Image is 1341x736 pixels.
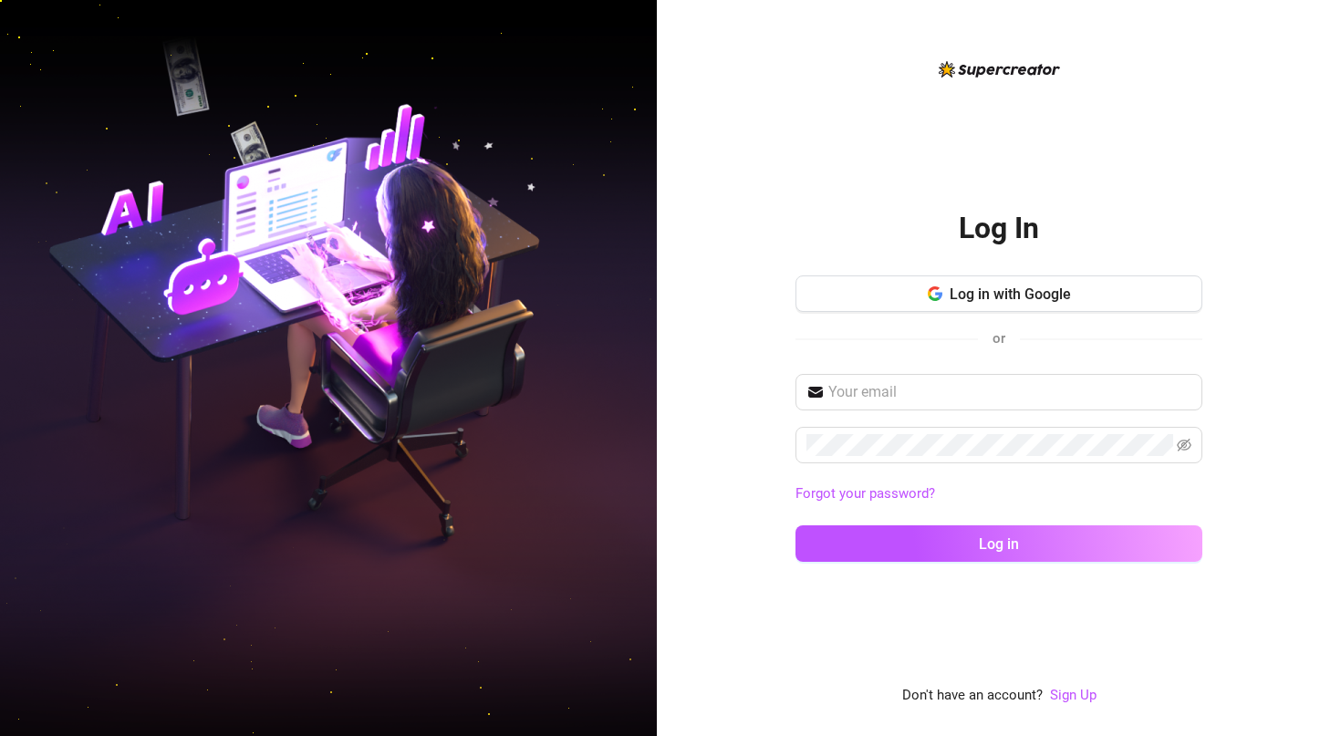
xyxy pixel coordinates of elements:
span: eye-invisible [1177,438,1191,452]
a: Sign Up [1050,687,1097,703]
span: Log in with Google [950,285,1071,303]
h2: Log In [959,210,1039,247]
a: Forgot your password? [795,483,1202,505]
img: logo-BBDzfeDw.svg [939,61,1060,78]
a: Forgot your password? [795,485,935,502]
button: Log in with Google [795,275,1202,312]
span: or [993,330,1005,347]
button: Log in [795,525,1202,562]
input: Your email [828,381,1191,403]
a: Sign Up [1050,685,1097,707]
span: Log in [979,535,1019,553]
span: Don't have an account? [902,685,1043,707]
